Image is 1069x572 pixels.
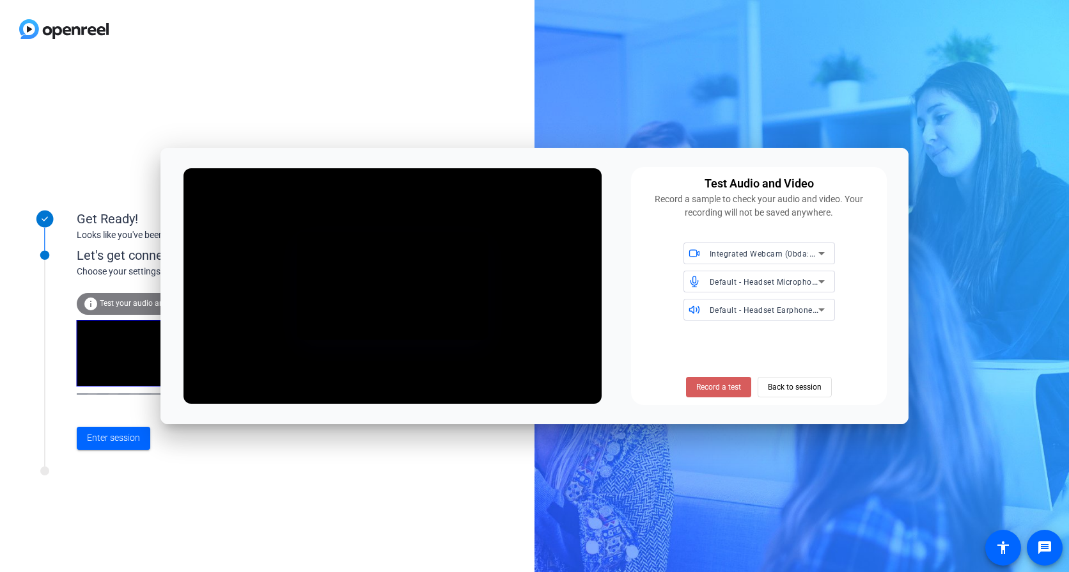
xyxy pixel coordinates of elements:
[77,209,332,228] div: Get Ready!
[710,305,921,315] span: Default - Headset Earphone (Poly Blackwire 3310 Series)
[87,431,140,445] span: Enter session
[696,381,741,393] span: Record a test
[77,265,359,278] div: Choose your settings
[77,246,359,265] div: Let's get connected.
[710,276,930,287] span: Default - Headset Microphone (Poly Blackwire 3310 Series)
[1037,540,1052,555] mat-icon: message
[710,248,832,258] span: Integrated Webcam (0bda:5586)
[100,299,189,308] span: Test your audio and video
[83,296,98,312] mat-icon: info
[995,540,1011,555] mat-icon: accessibility
[639,193,879,219] div: Record a sample to check your audio and video. Your recording will not be saved anywhere.
[758,377,832,397] button: Back to session
[77,228,332,242] div: Looks like you've been invited to join
[705,175,814,193] div: Test Audio and Video
[768,375,822,399] span: Back to session
[686,377,751,397] button: Record a test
